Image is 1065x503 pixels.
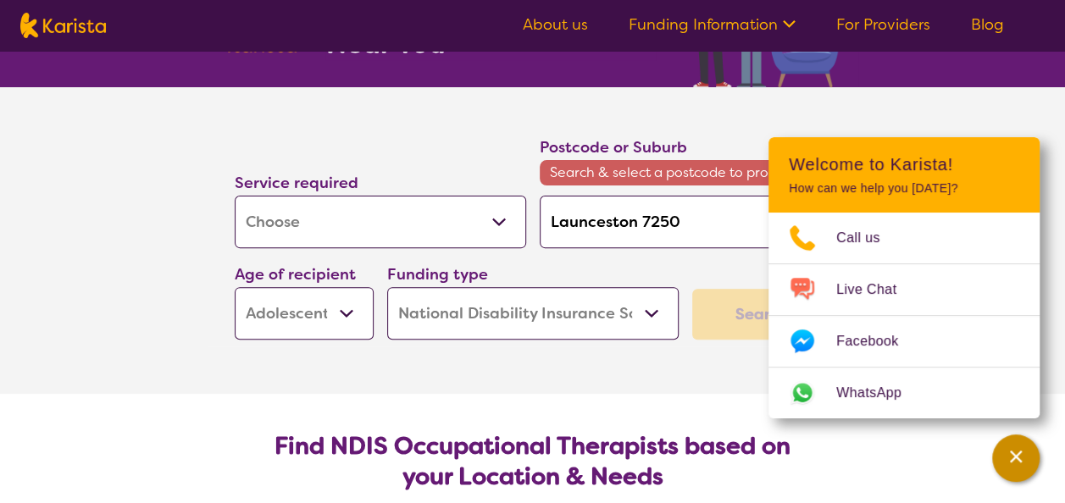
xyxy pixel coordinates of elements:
label: Service required [235,173,358,193]
h2: Find NDIS Occupational Therapists based on your Location & Needs [248,431,818,492]
div: Channel Menu [768,137,1040,418]
span: WhatsApp [836,380,922,406]
a: About us [523,14,588,35]
input: Type [540,196,831,248]
span: Facebook [836,329,918,354]
img: Karista logo [20,13,106,38]
label: Postcode or Suburb [540,137,687,158]
a: Web link opens in a new tab. [768,368,1040,418]
a: Funding Information [629,14,796,35]
span: Search & select a postcode to proceed [540,160,831,185]
label: Age of recipient [235,264,356,285]
a: Blog [971,14,1004,35]
span: Call us [836,225,901,251]
button: Channel Menu [992,434,1040,482]
a: For Providers [836,14,930,35]
h2: Welcome to Karista! [789,154,1019,174]
p: How can we help you [DATE]? [789,181,1019,196]
ul: Choose channel [768,213,1040,418]
span: Live Chat [836,277,917,302]
label: Funding type [387,264,488,285]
